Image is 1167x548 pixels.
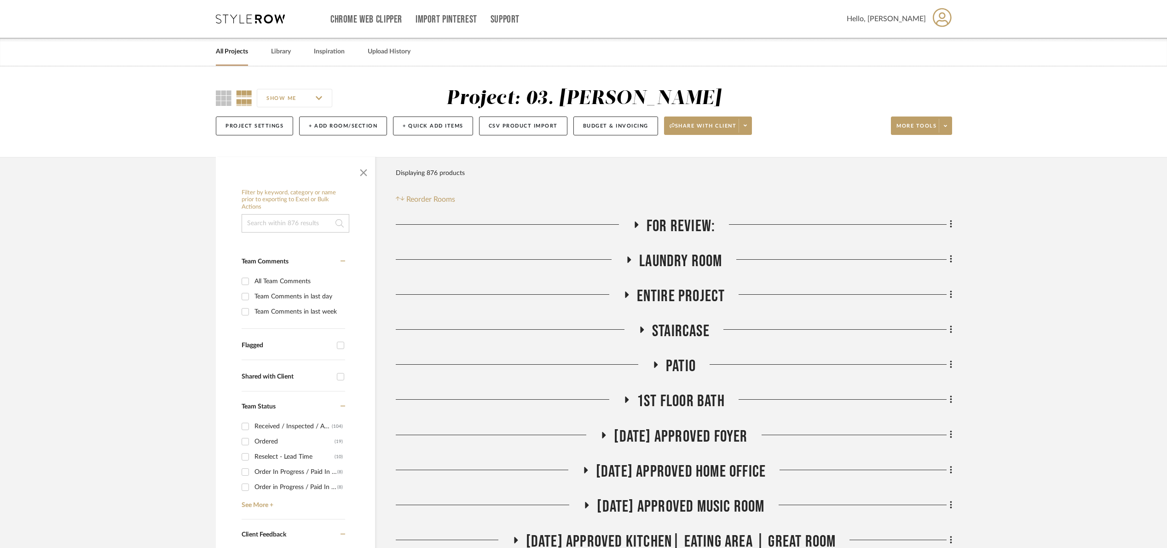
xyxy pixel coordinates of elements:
span: Entire Project [637,286,725,306]
div: Displaying 876 products [396,164,465,182]
span: Patio [666,356,696,376]
span: Laundry Room [639,251,722,271]
button: More tools [891,117,952,135]
button: + Add Room/Section [299,117,387,135]
button: Share with client [664,117,752,135]
span: Share with client [670,122,737,136]
div: Ordered [254,434,335,449]
span: 1st floor bath [637,391,725,411]
span: [DATE] Approved Music Room [597,497,764,517]
span: Staircase [652,321,710,341]
div: Flagged [242,342,332,350]
div: (10) [335,449,343,464]
div: Team Comments in last day [254,289,343,304]
span: Client Feedback [242,531,286,538]
div: Reselect - Lead Time [254,449,335,464]
div: Order In Progress / Paid In Full w/ Freight, No Balance due [254,465,337,479]
div: Project: 03. [PERSON_NAME] [446,89,721,108]
span: Reorder Rooms [406,194,455,205]
a: Import Pinterest [416,16,477,23]
span: Team Status [242,403,276,410]
span: For Review: [647,216,715,236]
input: Search within 876 results [242,214,349,233]
div: (8) [337,480,343,495]
div: (8) [337,465,343,479]
div: (19) [335,434,343,449]
button: Reorder Rooms [396,194,455,205]
a: All Projects [216,46,248,58]
div: Shared with Client [242,373,332,381]
span: Hello, [PERSON_NAME] [847,13,926,24]
a: Inspiration [314,46,345,58]
div: Received / Inspected / Approved [254,419,332,434]
a: Support [491,16,520,23]
a: See More + [239,495,345,509]
div: (104) [332,419,343,434]
span: More tools [896,122,936,136]
div: All Team Comments [254,274,343,289]
div: Team Comments in last week [254,304,343,319]
button: + Quick Add Items [393,117,473,135]
div: Order in Progress / Paid In Full / Freight Due to Ship [254,480,337,495]
a: Library [271,46,291,58]
button: CSV Product Import [479,117,567,135]
span: Team Comments [242,258,289,265]
a: Upload History [368,46,410,58]
button: Budget & Invoicing [573,117,658,135]
span: [DATE] Approved Foyer [614,427,747,447]
button: Close [354,162,373,180]
a: Chrome Web Clipper [330,16,402,23]
button: Project Settings [216,117,293,135]
span: [DATE] Approved Home Office [596,462,766,482]
h6: Filter by keyword, category or name prior to exporting to Excel or Bulk Actions [242,189,349,211]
